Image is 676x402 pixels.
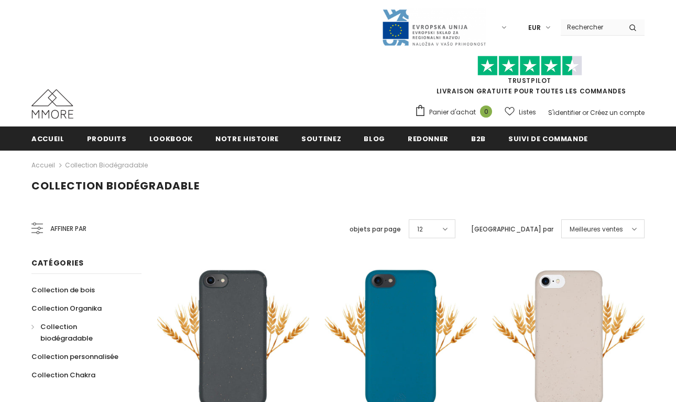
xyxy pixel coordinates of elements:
[149,126,193,150] a: Lookbook
[31,281,95,299] a: Collection de bois
[505,103,536,121] a: Listes
[429,107,476,118] span: Panier d'achat
[508,76,551,85] a: TrustPilot
[570,224,623,235] span: Meilleures ventes
[350,224,401,235] label: objets par page
[31,370,95,380] span: Collection Chakra
[471,224,553,235] label: [GEOGRAPHIC_DATA] par
[508,134,588,144] span: Suivi de commande
[87,134,127,144] span: Produits
[480,105,492,118] span: 0
[364,134,385,144] span: Blog
[87,126,127,150] a: Produits
[582,108,588,117] span: or
[31,366,95,384] a: Collection Chakra
[528,23,541,33] span: EUR
[508,126,588,150] a: Suivi de commande
[301,134,341,144] span: soutenez
[364,126,385,150] a: Blog
[215,134,279,144] span: Notre histoire
[31,303,102,313] span: Collection Organika
[415,104,497,120] a: Panier d'achat 0
[31,299,102,318] a: Collection Organika
[31,89,73,119] img: Cas MMORE
[50,223,86,235] span: Affiner par
[40,322,93,343] span: Collection biodégradable
[590,108,645,117] a: Créez un compte
[408,126,449,150] a: Redonner
[31,258,84,268] span: Catégories
[477,56,582,76] img: Faites confiance aux étoiles pilotes
[561,19,621,35] input: Search Site
[149,134,193,144] span: Lookbook
[519,107,536,118] span: Listes
[417,224,423,235] span: 12
[215,126,279,150] a: Notre histoire
[471,134,486,144] span: B2B
[381,23,486,31] a: Javni Razpis
[31,347,118,366] a: Collection personnalisée
[31,178,200,193] span: Collection biodégradable
[31,126,64,150] a: Accueil
[381,8,486,47] img: Javni Razpis
[548,108,581,117] a: S'identifier
[31,285,95,295] span: Collection de bois
[408,134,449,144] span: Redonner
[415,60,645,96] span: LIVRAISON GRATUITE POUR TOUTES LES COMMANDES
[31,159,55,172] a: Accueil
[31,134,64,144] span: Accueil
[31,352,118,362] span: Collection personnalisée
[65,161,148,170] a: Collection biodégradable
[31,318,130,347] a: Collection biodégradable
[471,126,486,150] a: B2B
[301,126,341,150] a: soutenez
